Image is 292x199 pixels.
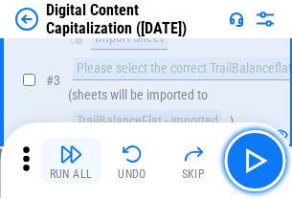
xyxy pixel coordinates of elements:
[163,138,224,184] button: Skip
[182,143,205,166] img: Skip
[182,168,206,180] div: Skip
[73,110,222,133] div: TrailBalanceFlat - imported
[46,73,60,88] span: # 3
[254,8,277,31] img: Settings menu
[15,8,38,31] img: Back
[229,11,244,27] img: Support
[50,168,93,180] div: Run All
[101,138,163,184] button: Undo
[40,138,101,184] button: Run All
[121,143,144,166] img: Undo
[91,27,168,50] div: Import Sheet
[118,168,146,180] div: Undo
[239,145,270,176] img: Main button
[59,143,82,166] img: Run All
[46,1,221,37] div: Digital Content Capitalization ([DATE])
